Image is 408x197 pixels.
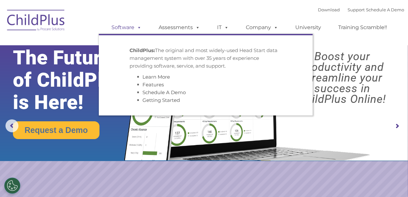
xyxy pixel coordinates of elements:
rs-layer: The Future of ChildPlus is Here! [13,47,143,114]
a: Training Scramble!! [332,21,394,34]
button: Cookies Settings [4,178,20,194]
a: University [289,21,328,34]
font: | [318,7,404,12]
a: Software [105,21,148,34]
strong: ChildPlus: [130,47,155,53]
a: Schedule A Demo [366,7,404,12]
a: Getting Started [143,97,180,103]
img: ChildPlus by Procare Solutions [4,5,68,38]
a: Support [348,7,365,12]
a: Company [240,21,285,34]
a: IT [211,21,235,34]
p: The original and most widely-used Head Start data management system with over 35 years of experie... [130,47,282,70]
a: Download [318,7,340,12]
a: Features [143,82,164,88]
a: Learn More [143,74,170,80]
a: Assessments [152,21,207,34]
rs-layer: Boost your productivity and streamline your success in ChildPlus Online! [282,51,403,104]
span: Phone number [90,69,117,74]
span: Last name [90,43,110,48]
a: Schedule A Demo [143,89,186,95]
a: Request a Demo [13,121,99,139]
